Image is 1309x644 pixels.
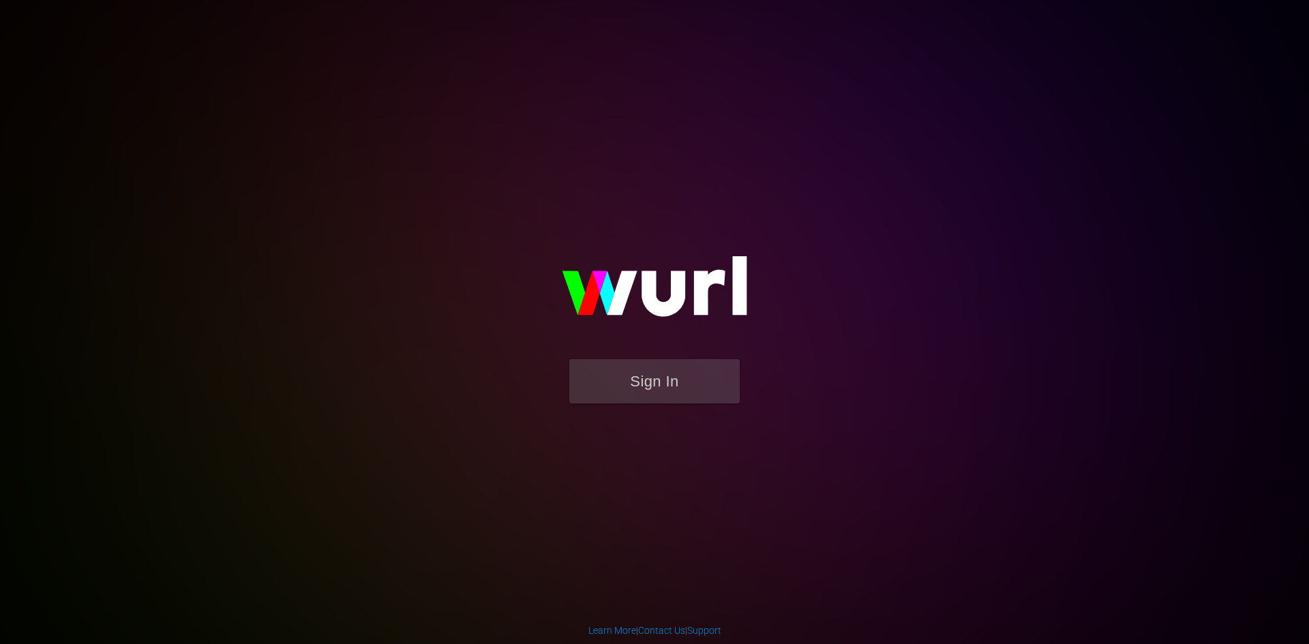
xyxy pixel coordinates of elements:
a: Contact Us [638,625,685,636]
div: | | [588,624,721,637]
img: wurl-logo-on-black-223613ac3d8ba8fe6dc639794a292ebdb59501304c7dfd60c99c58986ef67473.svg [518,227,791,359]
a: Support [687,625,721,636]
a: Learn More [588,625,636,636]
button: Sign In [569,359,740,403]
